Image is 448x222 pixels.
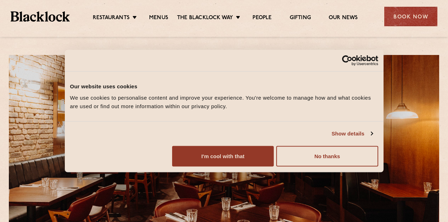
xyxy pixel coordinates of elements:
[253,15,272,22] a: People
[384,7,437,26] div: Book Now
[172,146,274,166] button: I'm cool with that
[70,93,378,110] div: We use cookies to personalise content and improve your experience. You're welcome to manage how a...
[11,11,70,21] img: BL_Textured_Logo-footer-cropped.svg
[276,146,378,166] button: No thanks
[329,15,358,22] a: Our News
[290,15,311,22] a: Gifting
[177,15,233,22] a: The Blacklock Way
[316,55,378,66] a: Usercentrics Cookiebot - opens in a new window
[93,15,130,22] a: Restaurants
[331,129,373,138] a: Show details
[70,82,378,91] div: Our website uses cookies
[149,15,168,22] a: Menus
